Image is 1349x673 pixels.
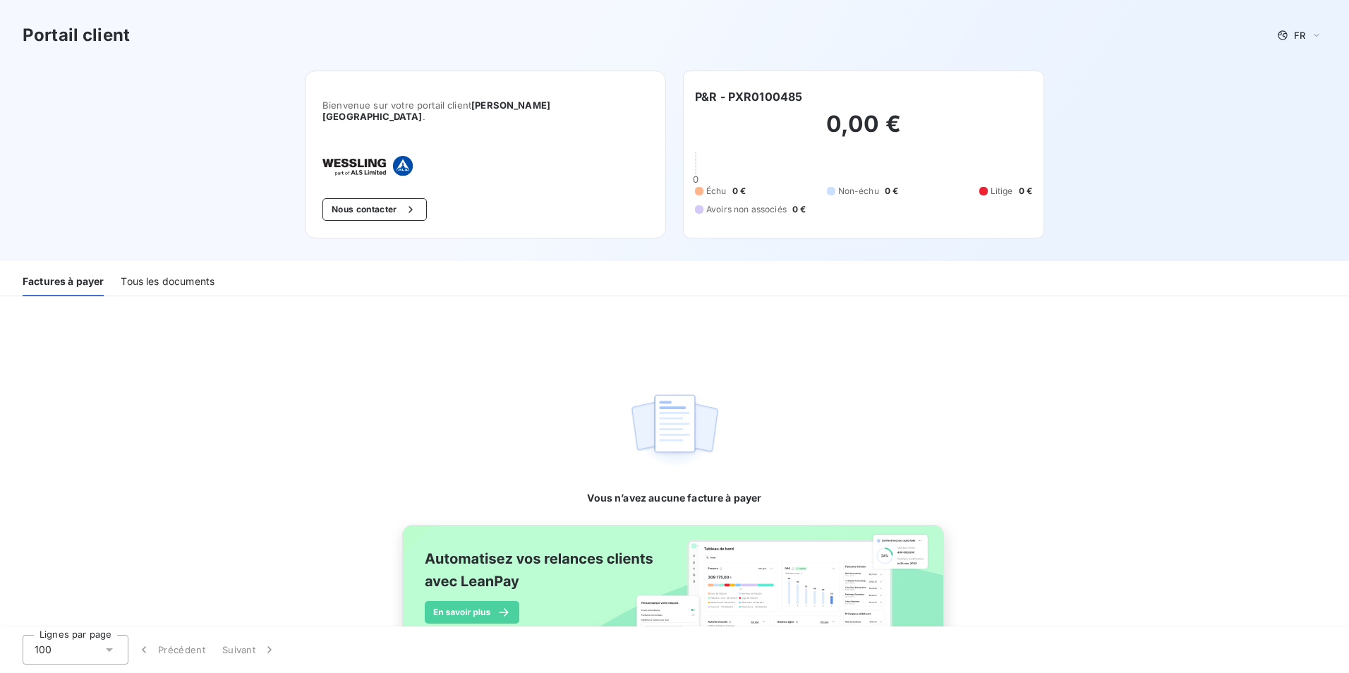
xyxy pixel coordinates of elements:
img: empty state [629,387,720,474]
span: 0 [693,174,698,185]
span: 100 [35,643,52,657]
button: Suivant [214,635,285,665]
span: FR [1294,30,1305,41]
span: 0 € [792,203,806,216]
span: Avoirs non associés [706,203,787,216]
span: 0 € [885,185,898,198]
div: Tous les documents [121,267,214,296]
span: 0 € [732,185,746,198]
h2: 0,00 € [695,110,1032,152]
button: Précédent [128,635,214,665]
span: Vous n’avez aucune facture à payer [587,491,761,505]
div: Factures à payer [23,267,104,296]
h6: P&R - PXR0100485 [695,88,802,105]
span: Non-échu [838,185,879,198]
span: Bienvenue sur votre portail client . [322,99,648,122]
span: Échu [706,185,727,198]
span: Litige [991,185,1013,198]
img: Company logo [322,156,413,176]
span: [PERSON_NAME] [GEOGRAPHIC_DATA] [322,99,550,122]
h3: Portail client [23,23,130,48]
button: Nous contacter [322,198,427,221]
span: 0 € [1019,185,1032,198]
